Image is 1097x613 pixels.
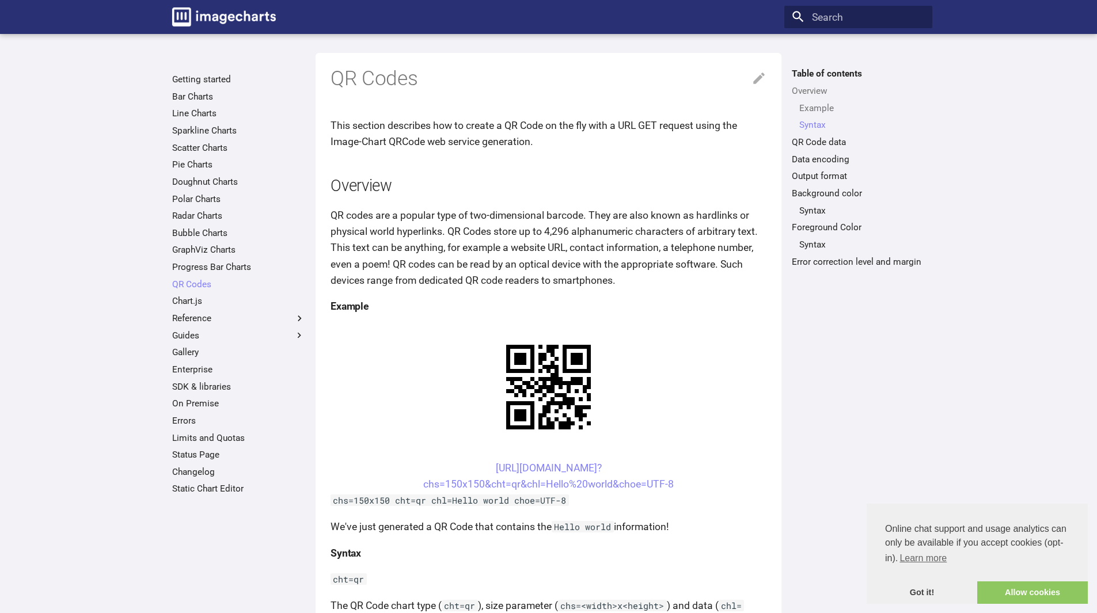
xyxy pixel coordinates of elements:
[172,193,305,205] a: Polar Charts
[172,108,305,119] a: Line Charts
[423,462,674,490] a: [URL][DOMAIN_NAME]?chs=150x150&cht=qr&chl=Hello%20world&choe=UTF-8
[799,239,925,250] a: Syntax
[442,600,478,611] code: cht=qr
[172,227,305,239] a: Bubble Charts
[792,170,925,182] a: Output format
[172,432,305,444] a: Limits and Quotas
[172,91,305,102] a: Bar Charts
[172,159,305,170] a: Pie Charts
[885,522,1069,567] span: Online chat support and usage analytics can only be available if you accept cookies (opt-in).
[867,581,977,604] a: dismiss cookie message
[172,466,305,478] a: Changelog
[172,7,276,26] img: logo
[172,415,305,427] a: Errors
[172,74,305,85] a: Getting started
[552,521,614,532] code: Hello world
[799,205,925,216] a: Syntax
[331,519,766,535] p: We've just generated a QR Code that contains the information!
[172,347,305,358] a: Gallery
[792,222,925,233] a: Foreground Color
[172,330,305,341] label: Guides
[977,581,1088,604] a: allow cookies
[167,2,281,31] a: Image-Charts documentation
[331,298,766,314] h4: Example
[331,66,766,92] h1: QR Codes
[172,244,305,256] a: GraphViz Charts
[172,142,305,154] a: Scatter Charts
[172,279,305,290] a: QR Codes
[799,102,925,114] a: Example
[172,364,305,375] a: Enterprise
[172,176,305,188] a: Doughnut Charts
[792,188,925,199] a: Background color
[172,210,305,222] a: Radar Charts
[898,550,948,567] a: learn more about cookies
[172,313,305,324] label: Reference
[331,494,569,506] code: chs=150x150 cht=qr chl=Hello world choe=UTF-8
[792,256,925,268] a: Error correction level and margin
[792,239,925,250] nav: Foreground Color
[172,483,305,494] a: Static Chart Editor
[172,295,305,307] a: Chart.js
[172,261,305,273] a: Progress Bar Charts
[867,504,1088,604] div: cookieconsent
[172,381,305,393] a: SDK & libraries
[172,449,305,460] a: Status Page
[792,154,925,165] a: Data encoding
[172,125,305,136] a: Sparkline Charts
[331,545,766,561] h4: Syntax
[486,325,611,450] img: chart
[172,398,305,409] a: On Premise
[792,136,925,148] a: QR Code data
[792,205,925,216] nav: Background color
[558,600,667,611] code: chs=<width>x<height>
[799,119,925,131] a: Syntax
[784,68,932,267] nav: Table of contents
[792,102,925,131] nav: Overview
[331,175,766,197] h2: Overview
[331,573,367,585] code: cht=qr
[331,117,766,150] p: This section describes how to create a QR Code on the fly with a URL GET request using the Image-...
[331,207,766,288] p: QR codes are a popular type of two-dimensional barcode. They are also known as hardlinks or physi...
[792,85,925,97] a: Overview
[784,68,932,79] label: Table of contents
[784,6,932,29] input: Search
